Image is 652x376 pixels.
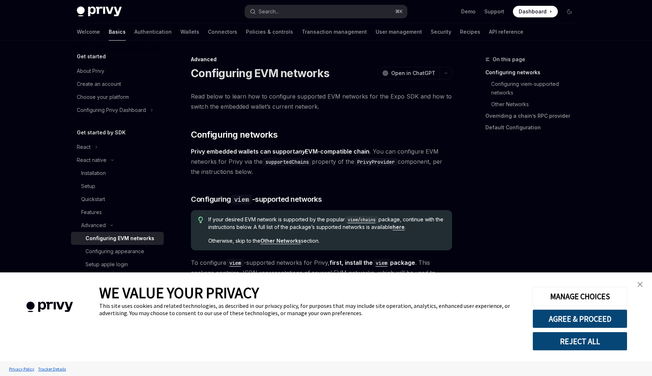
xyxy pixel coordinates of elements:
[295,148,305,155] em: any
[7,363,36,375] a: Privacy Policy
[246,23,293,41] a: Policies & controls
[208,216,445,231] span: If your desired EVM network is supported by the popular package, continue with the instructions b...
[71,232,164,245] a: Configuring EVM networks
[85,260,128,269] div: Setup apple login
[354,158,398,166] code: PrivyProvider
[71,64,164,78] a: About Privy
[226,259,244,266] a: viem
[71,180,164,193] a: Setup
[71,258,164,271] a: Setup apple login
[191,258,452,288] span: To configure -supported networks for Privy, . This package contains JSON representations of sever...
[99,283,259,302] span: WE VALUE YOUR PRIVACY
[81,169,106,177] div: Installation
[484,8,504,15] a: Support
[532,287,627,306] button: MANAGE CHOICES
[259,7,279,16] div: Search...
[36,363,68,375] a: Tracker Details
[231,195,252,204] code: viem
[260,238,301,244] a: Other Networks
[134,23,172,41] a: Authentication
[485,67,581,78] a: Configuring networks
[491,99,581,110] a: Other Networks
[198,217,203,223] svg: Tip
[191,129,277,141] span: Configuring networks
[191,146,452,177] span: . You can configure EVM networks for Privy via the property of the component, per the instruction...
[191,67,329,80] h1: Configuring EVM networks
[431,23,451,41] a: Security
[485,122,581,133] a: Default Configuration
[85,247,144,256] div: Configuring appearance
[519,8,547,15] span: Dashboard
[391,70,435,77] span: Open in ChatGPT
[191,91,452,112] span: Read below to learn how to configure supported EVM networks for the Expo SDK and how to switch th...
[77,80,121,88] div: Create an account
[532,309,627,328] button: AGREE & PROCEED
[77,143,91,151] div: React
[77,93,129,101] div: Choose your platform
[373,259,390,267] code: viem
[71,167,164,180] a: Installation
[109,23,126,41] a: Basics
[376,23,422,41] a: User management
[493,55,525,64] span: On this page
[81,195,105,204] div: Quickstart
[461,8,476,15] a: Demo
[513,6,558,17] a: Dashboard
[485,110,581,122] a: Overriding a chain’s RPC provider
[77,23,100,41] a: Welcome
[633,277,647,292] a: close banner
[345,216,379,222] a: viem/chains
[71,193,164,206] a: Quickstart
[191,194,322,204] span: Configuring -supported networks
[245,5,407,18] button: Search...⌘K
[71,78,164,91] a: Create an account
[71,245,164,258] a: Configuring appearance
[226,259,244,267] code: viem
[180,23,199,41] a: Wallets
[191,56,452,63] div: Advanced
[77,106,146,114] div: Configuring Privy Dashboard
[378,67,440,79] button: Open in ChatGPT
[373,259,390,266] a: viem
[263,158,312,166] code: supportedChains
[11,291,88,323] img: company logo
[77,67,104,75] div: About Privy
[393,224,405,230] a: here
[99,302,522,317] div: This site uses cookies and related technologies, as described in our privacy policy, for purposes...
[564,6,575,17] button: Toggle dark mode
[208,237,445,245] span: Otherwise, skip to the section.
[638,282,643,287] img: close banner
[345,216,379,223] code: viem/chains
[208,23,237,41] a: Connectors
[85,234,154,243] div: Configuring EVM networks
[81,208,102,217] div: Features
[77,156,106,164] div: React native
[77,128,126,137] h5: Get started by SDK
[77,7,122,17] img: dark logo
[330,259,415,266] strong: first, install the package
[191,148,369,155] strong: Privy embedded wallets can support EVM-compatible chain
[491,78,581,99] a: Configuring viem-supported networks
[71,206,164,219] a: Features
[71,91,164,104] a: Choose your platform
[71,271,164,284] a: Setting up Privy UIs
[395,9,403,14] span: ⌘ K
[302,23,367,41] a: Transaction management
[489,23,523,41] a: API reference
[81,221,106,230] div: Advanced
[81,182,95,191] div: Setup
[460,23,480,41] a: Recipes
[532,332,627,351] button: REJECT ALL
[77,52,106,61] h5: Get started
